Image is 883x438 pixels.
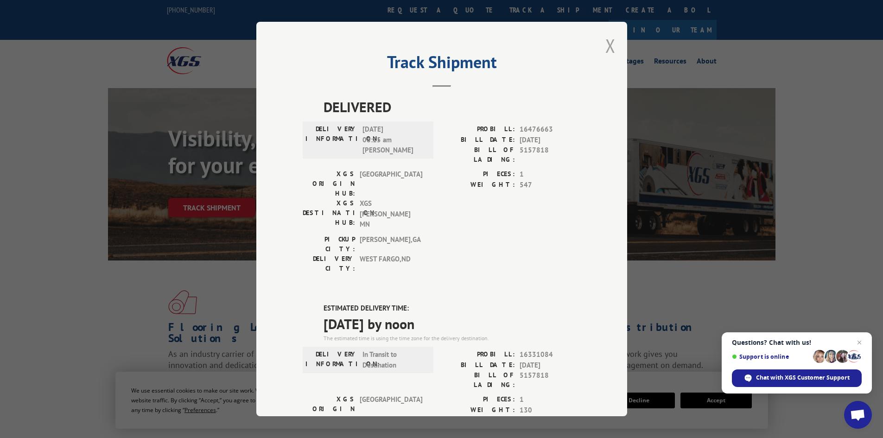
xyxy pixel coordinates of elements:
label: PROBILL: [442,349,515,360]
span: 1 [520,394,581,405]
span: 5157818 [520,370,581,390]
span: [PERSON_NAME] , GA [360,235,422,254]
label: BILL DATE: [442,360,515,371]
label: PROBILL: [442,124,515,135]
span: 16331084 [520,349,581,360]
span: WEST FARGO , ND [360,254,422,273]
label: DELIVERY INFORMATION: [305,349,358,370]
span: [GEOGRAPHIC_DATA] [360,394,422,424]
span: Support is online [732,353,810,360]
label: PIECES: [442,169,515,180]
span: 1 [520,169,581,180]
a: Open chat [844,401,872,429]
span: [DATE] by noon [324,313,581,334]
label: BILL OF LADING: [442,145,515,165]
span: Chat with XGS Customer Support [756,374,850,382]
span: Chat with XGS Customer Support [732,369,862,387]
span: [DATE] [520,135,581,146]
span: 130 [520,405,581,416]
span: [DATE] [520,360,581,371]
label: XGS ORIGIN HUB: [303,169,355,198]
label: WEIGHT: [442,180,515,190]
button: Close modal [605,33,616,58]
label: XGS ORIGIN HUB: [303,394,355,424]
label: BILL OF LADING: [442,370,515,390]
span: XGS [PERSON_NAME] MN [360,198,422,230]
span: [GEOGRAPHIC_DATA] [360,169,422,198]
label: WEIGHT: [442,405,515,416]
label: DELIVERY INFORMATION: [305,124,358,156]
span: In Transit to Destination [362,349,425,370]
label: DELIVERY CITY: [303,254,355,273]
span: 5157818 [520,145,581,165]
label: PICKUP CITY: [303,235,355,254]
div: The estimated time is using the time zone for the delivery destination. [324,334,581,343]
span: DELIVERED [324,96,581,117]
span: 547 [520,180,581,190]
h2: Track Shipment [303,56,581,73]
label: PIECES: [442,394,515,405]
label: ESTIMATED DELIVERY TIME: [324,303,581,314]
span: [DATE] 08:15 am [PERSON_NAME] [362,124,425,156]
label: XGS DESTINATION HUB: [303,198,355,230]
label: BILL DATE: [442,135,515,146]
span: Questions? Chat with us! [732,339,862,346]
span: 16476663 [520,124,581,135]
